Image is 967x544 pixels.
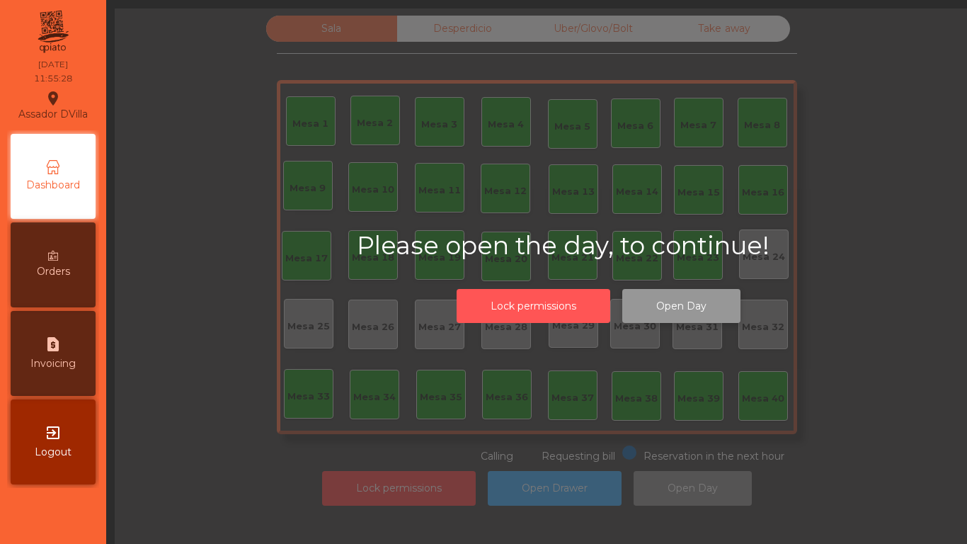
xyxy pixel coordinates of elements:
[35,7,70,57] img: qpiato
[37,264,70,279] span: Orders
[35,445,71,460] span: Logout
[45,90,62,107] i: location_on
[357,231,840,261] h2: Please open the day, to continue!
[457,289,610,324] button: Lock permissions
[45,424,62,441] i: exit_to_app
[622,289,740,324] button: Open Day
[30,356,76,371] span: Invoicing
[38,58,68,71] div: [DATE]
[26,178,80,193] span: Dashboard
[18,88,88,123] div: Assador DVilla
[45,336,62,353] i: request_page
[34,72,72,85] div: 11:55:28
